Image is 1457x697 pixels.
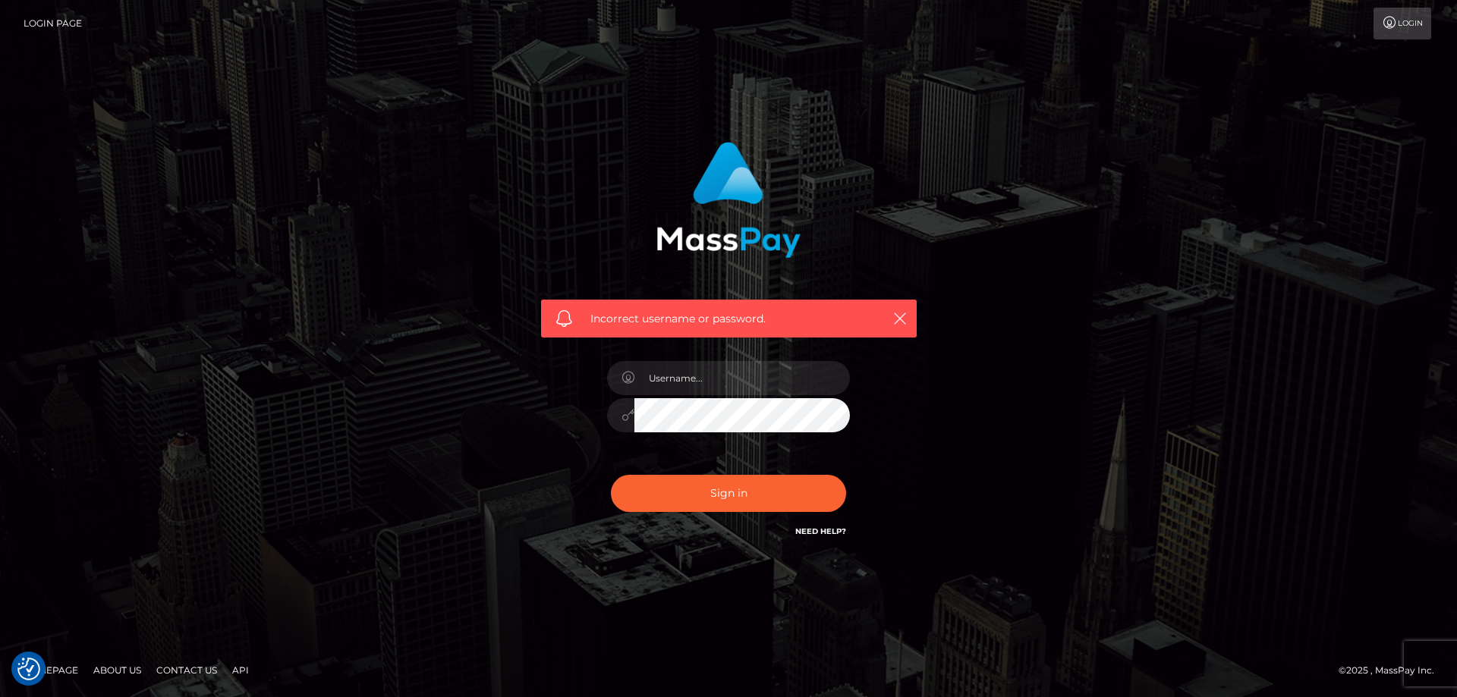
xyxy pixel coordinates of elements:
[611,475,846,512] button: Sign in
[17,658,84,682] a: Homepage
[150,658,223,682] a: Contact Us
[656,142,801,258] img: MassPay Login
[590,311,867,327] span: Incorrect username or password.
[226,658,255,682] a: API
[17,658,40,680] button: Consent Preferences
[1374,8,1431,39] a: Login
[1339,662,1446,679] div: © 2025 , MassPay Inc.
[17,658,40,680] img: Revisit consent button
[634,361,850,395] input: Username...
[795,526,846,536] a: Need Help?
[87,658,147,682] a: About Us
[24,8,82,39] a: Login Page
